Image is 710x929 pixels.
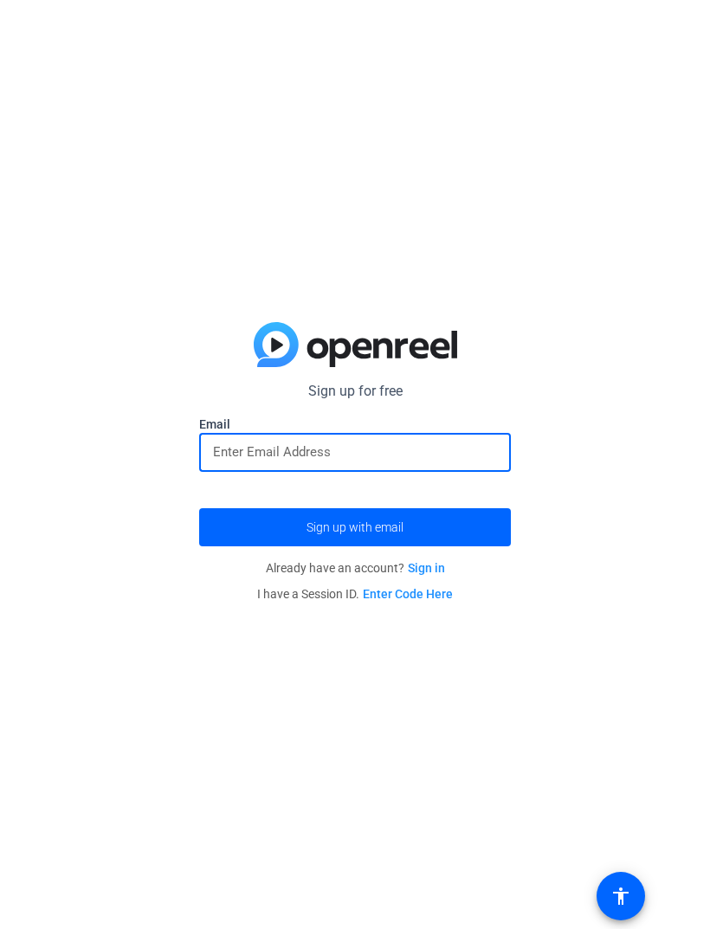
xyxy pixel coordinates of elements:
p: Sign up for free [199,381,511,402]
label: Email [199,416,511,433]
mat-icon: accessibility [610,886,631,906]
span: I have a Session ID. [257,587,453,601]
input: Enter Email Address [213,442,497,462]
button: Sign up with email [199,508,511,546]
span: Already have an account? [266,561,445,575]
img: blue-gradient.svg [254,322,457,367]
a: Enter Code Here [363,587,453,601]
a: Sign in [408,561,445,575]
